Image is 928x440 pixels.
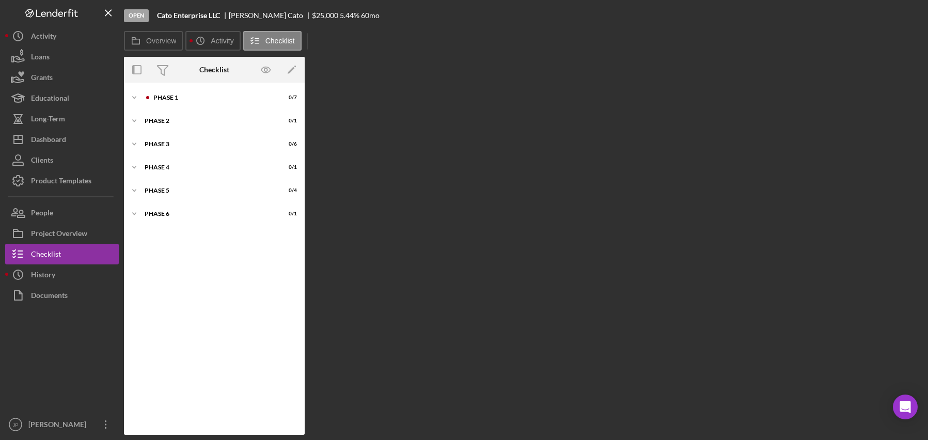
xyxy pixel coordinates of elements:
div: 0 / 1 [278,164,297,170]
div: 60 mo [361,11,380,20]
div: Checklist [31,244,61,267]
label: Checklist [265,37,295,45]
button: Dashboard [5,129,119,150]
div: 0 / 7 [278,95,297,101]
button: Documents [5,285,119,306]
div: Open Intercom Messenger [893,395,918,419]
label: Overview [146,37,176,45]
div: Phase 1 [153,95,271,101]
div: Phase 5 [145,187,271,194]
button: Project Overview [5,223,119,244]
div: Activity [31,26,56,49]
button: Clients [5,150,119,170]
div: 0 / 6 [278,141,297,147]
div: Dashboard [31,129,66,152]
text: JP [12,422,18,428]
div: Clients [31,150,53,173]
div: Long-Term [31,108,65,132]
button: Activity [5,26,119,46]
div: Phase 6 [145,211,271,217]
button: Product Templates [5,170,119,191]
button: Checklist [243,31,302,51]
b: Cato Enterprise LLC [157,11,220,20]
div: Grants [31,67,53,90]
div: History [31,264,55,288]
button: JP[PERSON_NAME] [5,414,119,435]
div: [PERSON_NAME] Cato [229,11,312,20]
button: History [5,264,119,285]
button: Overview [124,31,183,51]
div: Educational [31,88,69,111]
div: Phase 2 [145,118,271,124]
div: Checklist [199,66,229,74]
button: Loans [5,46,119,67]
div: 0 / 1 [278,211,297,217]
button: Educational [5,88,119,108]
div: Loans [31,46,50,70]
div: 0 / 1 [278,118,297,124]
div: Open [124,9,149,22]
div: Product Templates [31,170,91,194]
div: Project Overview [31,223,87,246]
button: Long-Term [5,108,119,129]
button: Activity [185,31,240,51]
button: Checklist [5,244,119,264]
div: [PERSON_NAME] [26,414,93,437]
div: Phase 3 [145,141,271,147]
div: 5.44 % [340,11,359,20]
button: Grants [5,67,119,88]
button: People [5,202,119,223]
div: 0 / 4 [278,187,297,194]
span: $25,000 [312,11,338,20]
div: Phase 4 [145,164,271,170]
div: Documents [31,285,68,308]
label: Activity [211,37,233,45]
div: People [31,202,53,226]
